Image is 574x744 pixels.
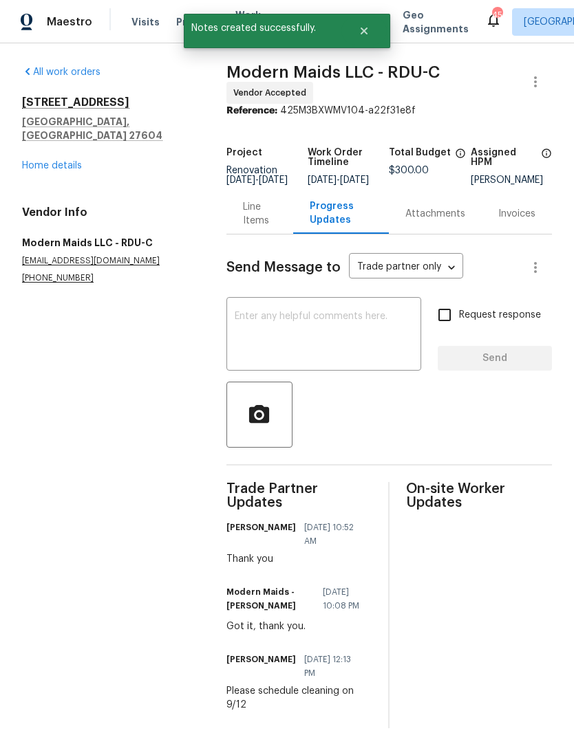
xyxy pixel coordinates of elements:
div: Progress Updates [310,199,372,227]
a: Home details [22,161,82,171]
div: Invoices [498,207,535,221]
span: [DATE] [259,175,288,185]
div: Attachments [405,207,465,221]
span: Visits [131,15,160,29]
a: All work orders [22,67,100,77]
h6: [PERSON_NAME] [226,521,296,534]
h5: Work Order Timeline [308,148,389,167]
span: [DATE] 12:13 PM [304,653,364,680]
h4: Vendor Info [22,206,193,219]
span: Maestro [47,15,92,29]
span: Projects [176,15,219,29]
h5: Assigned HPM [471,148,537,167]
span: [DATE] [308,175,337,185]
div: Please schedule cleaning on 9/12 [226,684,372,712]
span: [DATE] 10:52 AM [304,521,364,548]
span: Geo Assignments [403,8,469,36]
span: Send Message to [226,261,341,274]
span: On-site Worker Updates [406,482,552,510]
span: [DATE] 10:08 PM [323,585,363,613]
b: Reference: [226,106,277,116]
h5: Modern Maids LLC - RDU-C [22,236,193,250]
div: Trade partner only [349,256,463,279]
div: 425M3BXWMV104-a22f31e8f [226,104,552,118]
span: The total cost of line items that have been proposed by Opendoor. This sum includes line items th... [455,148,466,166]
span: Modern Maids LLC - RDU-C [226,64,440,80]
span: - [308,175,369,185]
span: Work Orders [235,8,270,36]
span: Renovation [226,166,288,185]
h5: Project [226,148,262,157]
span: - [226,175,288,185]
span: $300.00 [389,166,429,175]
h6: Modern Maids - [PERSON_NAME] [226,585,315,613]
span: [DATE] [226,175,255,185]
span: The hpm assigned to this work order. [541,148,552,175]
div: 45 [492,8,502,22]
div: Got it, thank you. [226,620,372,633]
h6: [PERSON_NAME] [226,653,296,666]
span: Request response [459,308,541,322]
span: Notes created successfully. [184,14,341,43]
button: Close [341,17,387,45]
span: Vendor Accepted [233,86,312,100]
div: Thank you [226,552,372,566]
span: [DATE] [340,175,369,185]
div: [PERSON_NAME] [471,175,552,185]
div: Line Items [243,200,277,228]
h5: Total Budget [389,148,451,157]
span: Trade Partner Updates [226,482,372,510]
